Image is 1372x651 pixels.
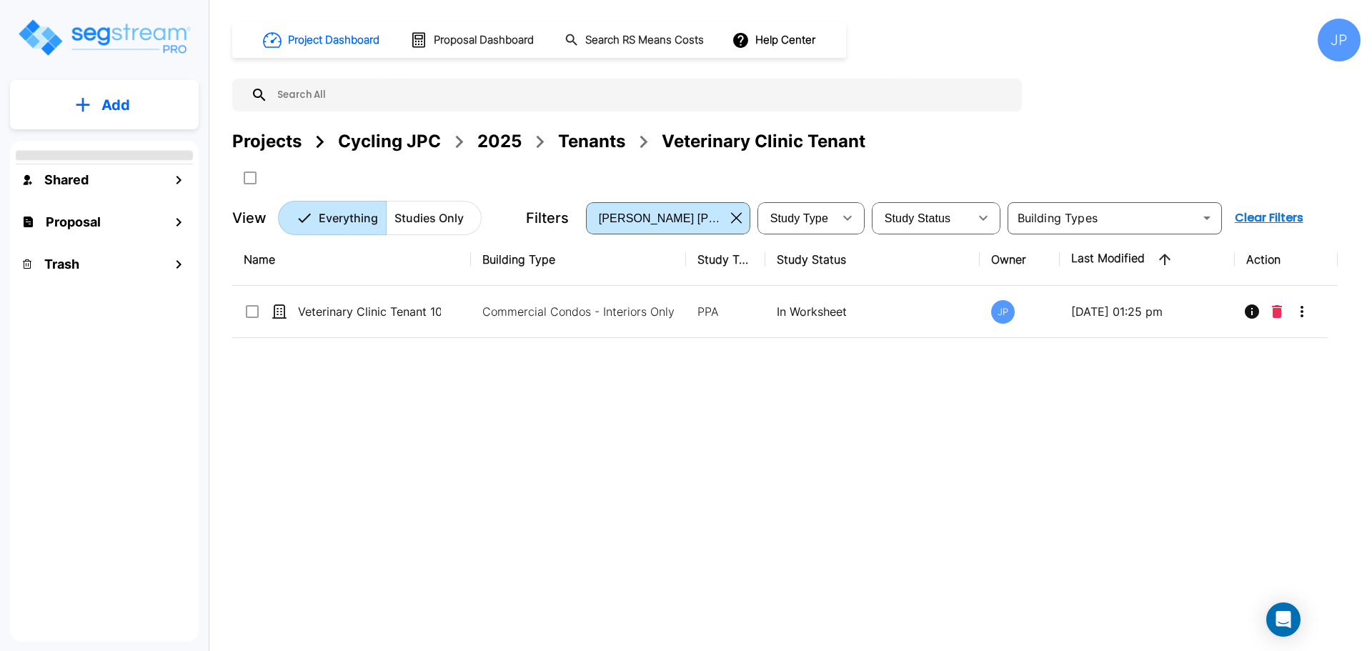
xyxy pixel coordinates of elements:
div: Open Intercom Messenger [1266,602,1301,637]
p: PPA [697,303,754,320]
th: Last Modified [1060,234,1235,286]
input: Search All [268,79,1015,111]
span: Study Type [770,212,828,224]
button: Info [1238,297,1266,326]
h1: Project Dashboard [288,32,379,49]
button: Proposal Dashboard [404,25,542,55]
div: JP [991,300,1015,324]
th: Study Type [686,234,765,286]
p: In Worksheet [777,303,969,320]
button: Delete [1266,297,1288,326]
button: SelectAll [236,164,264,192]
p: Veterinary Clinic Tenant 101525 [298,303,441,320]
div: Platform [278,201,482,235]
p: Studies Only [394,209,464,227]
div: Select [875,198,969,238]
div: Veterinary Clinic Tenant [662,129,865,154]
h1: Proposal Dashboard [434,32,534,49]
h1: Shared [44,170,89,189]
p: Filters [526,207,569,229]
th: Owner [980,234,1059,286]
th: Action [1235,234,1338,286]
input: Building Types [1012,208,1194,228]
button: Everything [278,201,387,235]
img: Logo [16,17,192,58]
button: Clear Filters [1229,204,1309,232]
button: Open [1197,208,1217,228]
div: Cycling JPC [338,129,441,154]
th: Name [232,234,471,286]
th: Building Type [471,234,686,286]
p: View [232,207,267,229]
th: Study Status [765,234,980,286]
div: JP [1318,19,1361,61]
h1: Search RS Means Costs [585,32,704,49]
p: Everything [319,209,378,227]
div: Select [760,198,833,238]
button: Help Center [729,26,821,54]
button: Search RS Means Costs [559,26,712,54]
p: [DATE] 01:25 pm [1071,303,1223,320]
div: Tenants [558,129,625,154]
div: Projects [232,129,302,154]
button: Add [10,84,199,126]
p: Commercial Condos - Interiors Only [482,303,675,320]
button: Project Dashboard [257,24,387,56]
h1: Proposal [46,212,101,232]
button: Studies Only [386,201,482,235]
div: Select [589,198,725,238]
p: Add [101,94,130,116]
button: More-Options [1288,297,1316,326]
div: 2025 [477,129,522,154]
h1: Trash [44,254,79,274]
span: Study Status [885,212,951,224]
